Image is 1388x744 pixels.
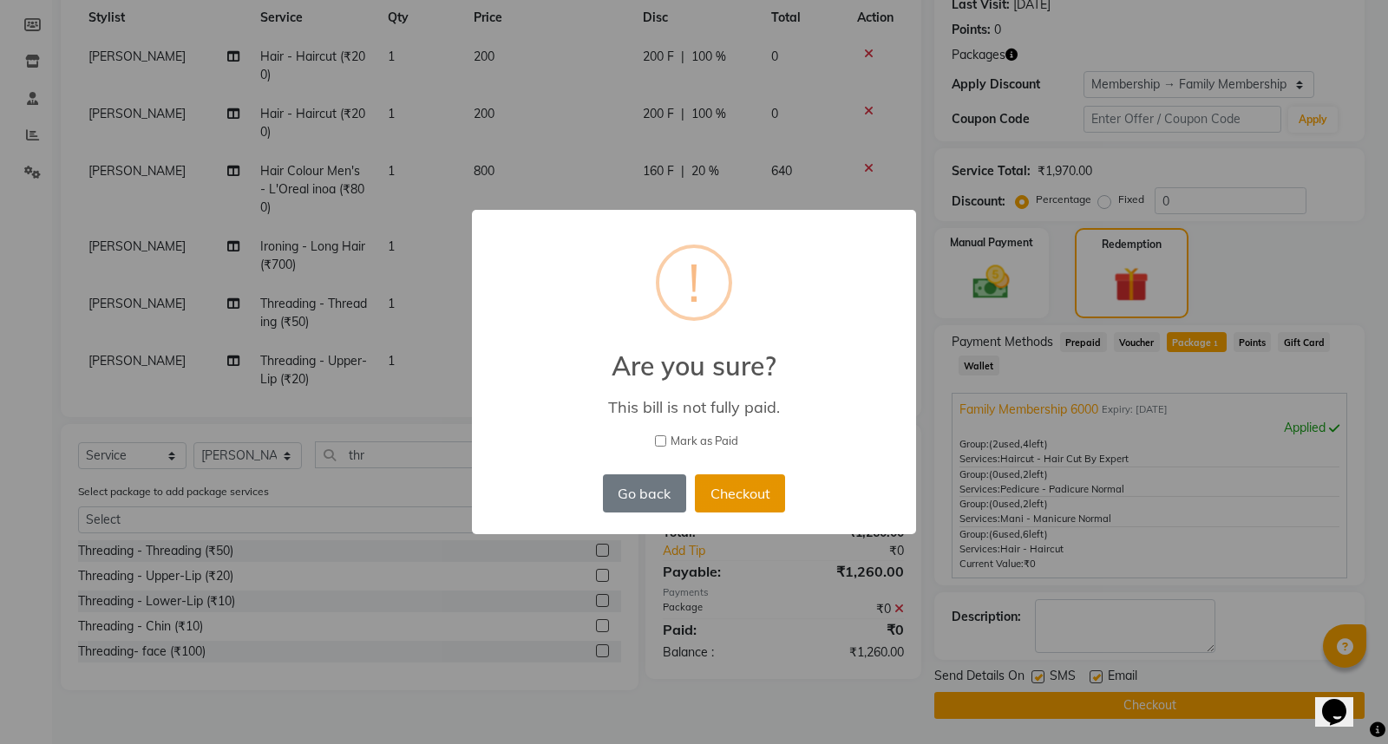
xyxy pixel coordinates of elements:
button: Checkout [695,474,785,512]
h2: Are you sure? [472,330,916,382]
iframe: chat widget [1315,675,1371,727]
input: Mark as Paid [655,435,666,447]
span: Mark as Paid [671,433,738,450]
button: Go back [603,474,686,512]
div: This bill is not fully paid. [497,397,891,417]
div: ! [688,248,700,317]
